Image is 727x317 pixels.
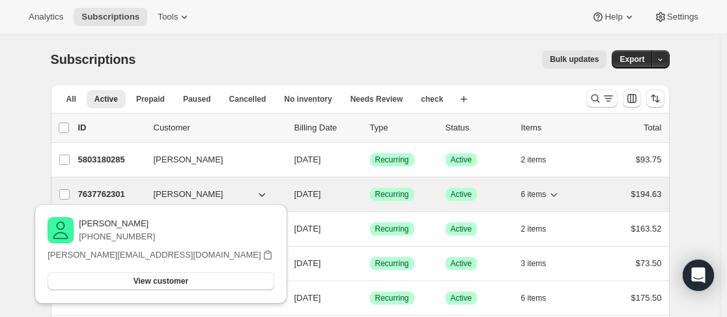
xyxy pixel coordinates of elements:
div: 6535741693[PERSON_NAME][DATE]SuccessRecurringSuccessActive6 items$175.50 [78,289,662,307]
span: All [66,94,76,104]
span: Active [451,293,472,303]
span: Recurring [375,189,409,200]
button: Tools [150,8,199,26]
span: Subscriptions [51,52,136,67]
p: Billing Date [294,121,360,134]
span: $93.75 [636,155,662,164]
p: Customer [154,121,284,134]
button: 6 items [521,289,561,307]
div: 9215443197[PERSON_NAME][DATE]SuccessRecurringSuccessActive3 items$73.50 [78,254,662,273]
span: [DATE] [294,189,321,199]
span: [DATE] [294,155,321,164]
button: Sort the results [646,89,664,108]
span: Recurring [375,224,409,234]
span: $194.63 [631,189,662,199]
button: [PERSON_NAME] [146,149,276,170]
button: Search and filter results [586,89,618,108]
span: Bulk updates [550,54,599,65]
span: Recurring [375,155,409,165]
span: 2 items [521,155,547,165]
div: Items [521,121,586,134]
span: Cancelled [229,94,266,104]
p: 7637762301 [78,188,143,201]
span: Tools [158,12,178,22]
img: variant image [48,217,74,243]
div: 5803180285[PERSON_NAME][DATE]SuccessRecurringSuccessActive2 items$93.75 [78,151,662,169]
button: Customize table column order and visibility [623,89,641,108]
p: Total [644,121,661,134]
span: [DATE] [294,293,321,303]
button: Subscriptions [74,8,147,26]
p: [PERSON_NAME] [79,217,155,230]
div: Open Intercom Messenger [683,260,714,291]
button: Bulk updates [542,50,606,68]
div: Type [370,121,435,134]
button: Analytics [21,8,71,26]
button: 6 items [521,185,561,204]
span: Active [451,258,472,269]
span: Settings [667,12,698,22]
span: Active [451,224,472,234]
span: Help [605,12,622,22]
span: Recurring [375,293,409,303]
span: [DATE] [294,224,321,234]
span: Recurring [375,258,409,269]
span: check [421,94,443,104]
span: Needs Review [350,94,403,104]
button: 2 items [521,151,561,169]
span: Analytics [29,12,63,22]
span: 6 items [521,293,547,303]
button: Help [584,8,643,26]
p: ID [78,121,143,134]
span: Active [451,155,472,165]
button: View customer [48,272,274,290]
button: Export [612,50,652,68]
div: IDCustomerBilling DateTypeStatusItemsTotal [78,121,662,134]
span: 6 items [521,189,547,200]
button: Create new view [453,90,474,108]
span: 3 items [521,258,547,269]
span: 2 items [521,224,547,234]
span: Subscriptions [81,12,139,22]
button: Settings [646,8,706,26]
span: [DATE] [294,258,321,268]
span: Prepaid [136,94,165,104]
button: [PERSON_NAME] [146,184,276,205]
button: 3 items [521,254,561,273]
span: $73.50 [636,258,662,268]
span: $163.52 [631,224,662,234]
span: Active [451,189,472,200]
span: $175.50 [631,293,662,303]
button: 2 items [521,220,561,238]
span: Active [94,94,118,104]
span: View customer [134,276,188,286]
span: Export [620,54,644,65]
div: 7647428861[PERSON_NAME][DATE]SuccessRecurringSuccessActive2 items$163.52 [78,220,662,238]
p: [PHONE_NUMBER] [79,230,155,243]
span: Paused [183,94,211,104]
p: Status [446,121,511,134]
div: 7637762301[PERSON_NAME][DATE]SuccessRecurringSuccessActive6 items$194.63 [78,185,662,204]
span: [PERSON_NAME] [154,188,223,201]
span: No inventory [284,94,332,104]
span: [PERSON_NAME] [154,153,223,166]
p: 5803180285 [78,153,143,166]
p: [PERSON_NAME][EMAIL_ADDRESS][DOMAIN_NAME] [48,249,261,262]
